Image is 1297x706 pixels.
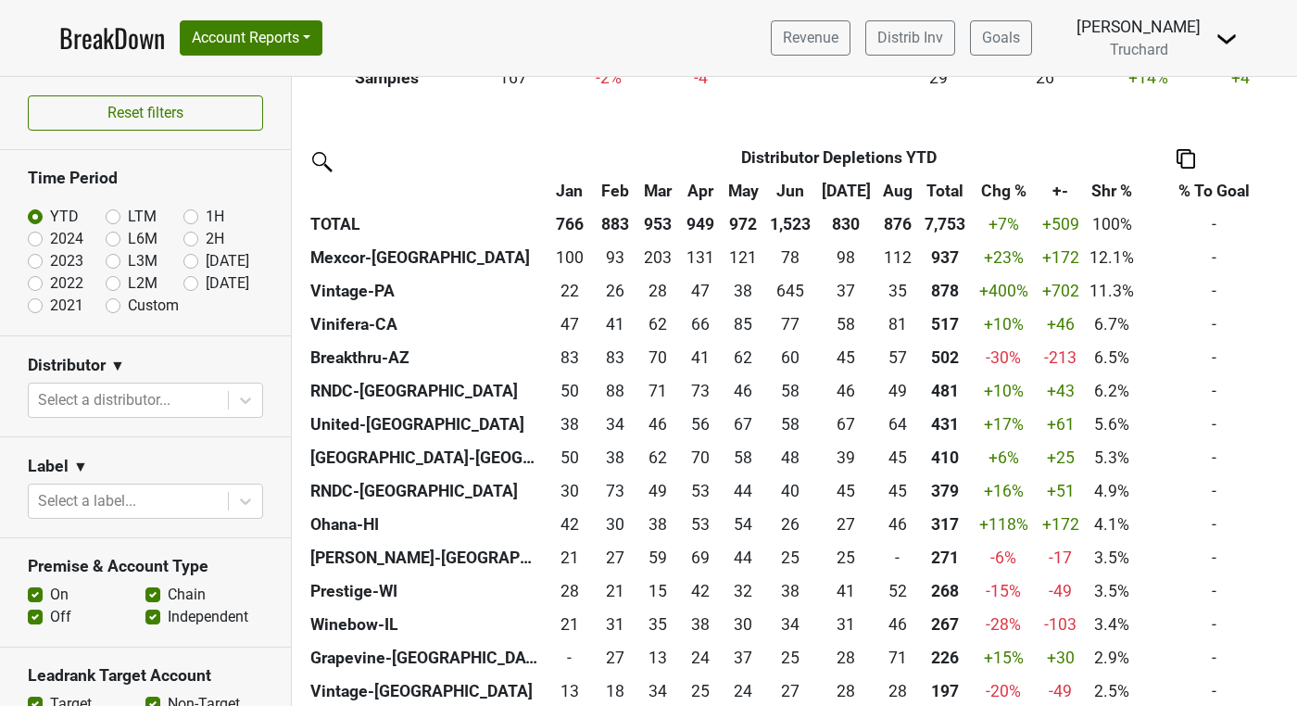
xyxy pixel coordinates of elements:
td: 55.91 [679,408,722,441]
td: 22.33 [546,274,593,308]
div: 45 [821,346,872,370]
div: +702 [1041,279,1080,303]
th: United-[GEOGRAPHIC_DATA] [306,408,546,441]
td: 0 [876,541,919,574]
th: Distributor Depletions YTD [594,141,1085,174]
a: BreakDown [59,19,165,57]
td: +14 % [1099,61,1199,95]
label: 1H [206,206,224,228]
span: +509 [1042,215,1079,233]
div: 48 [769,446,812,470]
div: +46 [1041,312,1080,336]
th: 316.600 [919,508,971,541]
th: Ohana-HI [306,508,546,541]
div: 27 [821,512,872,536]
td: 78.49 [764,241,816,274]
div: 58 [769,379,812,403]
td: 67 [722,408,764,441]
div: +61 [1041,412,1080,436]
img: Dropdown Menu [1215,28,1238,50]
div: 73 [684,379,718,403]
td: -30 % [971,341,1038,374]
label: L6M [128,228,157,250]
td: 6.5% [1085,341,1140,374]
div: 38 [641,512,675,536]
td: -6 % [971,541,1038,574]
td: 40.333 [764,474,816,508]
td: - [1140,508,1288,541]
label: YTD [50,206,79,228]
div: 67 [726,412,761,436]
div: 502 [924,346,966,370]
td: 25.67 [594,274,636,308]
div: 25 [821,546,872,570]
td: 69.999 [636,341,679,374]
td: 92.62 [594,241,636,274]
th: 972 [722,208,764,241]
button: Reset filters [28,95,263,131]
th: 876 [876,208,919,241]
div: 21 [550,546,589,570]
td: - [1140,474,1288,508]
td: 20.583 [546,541,593,574]
div: 38 [598,446,632,470]
div: 59 [641,546,675,570]
div: 41 [684,346,718,370]
td: 59.417 [636,541,679,574]
td: 38 [636,508,679,541]
label: 2022 [50,272,83,295]
div: 40 [769,479,812,503]
label: Chain [168,584,206,606]
td: 30.33 [594,508,636,541]
td: 26 [764,508,816,541]
label: On [50,584,69,606]
span: Truchard [1110,41,1168,58]
div: 85 [726,312,761,336]
td: 66.333 [679,308,722,341]
label: Independent [168,606,248,628]
div: 100 [550,246,589,270]
td: 61.584 [722,341,764,374]
span: ▼ [73,456,88,478]
div: 67 [821,412,872,436]
th: Total: activate to sort column ascending [919,174,971,208]
div: 27 [598,546,632,570]
td: 49.1 [636,474,679,508]
td: 82.502 [546,341,593,374]
th: Vinifera-CA [306,308,546,341]
div: 131 [684,246,718,270]
div: 56 [684,412,718,436]
div: 410 [924,446,966,470]
div: +172 [1041,512,1080,536]
a: Goals [970,20,1032,56]
div: 64 [881,412,915,436]
td: 45 [876,441,919,474]
td: 111.76 [876,241,919,274]
td: +10 % [971,374,1038,408]
th: Mar: activate to sort column ascending [636,174,679,208]
td: 76.667 [764,308,816,341]
th: Jun: activate to sort column ascending [764,174,816,208]
th: TOTAL [306,208,546,241]
th: Jan: activate to sort column ascending [546,174,593,208]
div: 38 [726,279,761,303]
td: 5.3% [1085,441,1140,474]
th: 270.833 [919,541,971,574]
td: 5.6% [1085,408,1140,441]
td: +10 % [971,308,1038,341]
th: 7,753 [919,208,971,241]
div: 35 [881,279,915,303]
div: [PERSON_NAME] [1077,15,1201,39]
td: - [1140,441,1288,474]
th: 883 [594,208,636,241]
td: 131.42 [679,241,722,274]
td: 12.1% [1085,241,1140,274]
td: 203.24 [636,241,679,274]
td: 58 [722,441,764,474]
label: 2023 [50,250,83,272]
th: Jul: activate to sort column ascending [816,174,876,208]
td: 46.65 [679,274,722,308]
div: 62 [726,346,761,370]
td: +16 % [971,474,1038,508]
div: 937 [924,246,966,270]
